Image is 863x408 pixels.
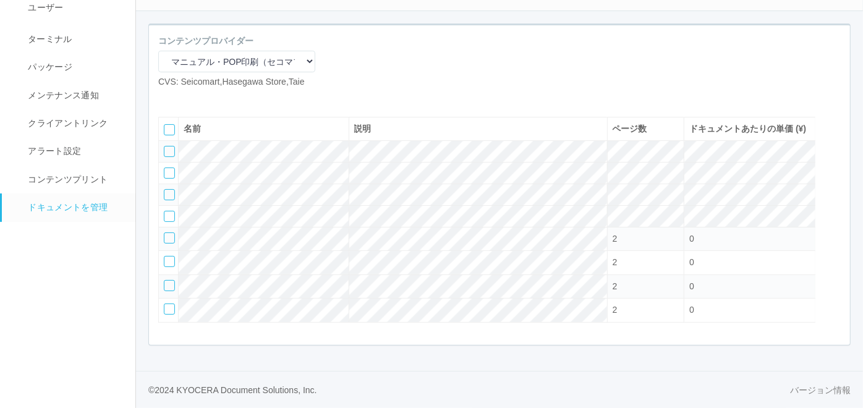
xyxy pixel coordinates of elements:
[825,114,844,138] div: 最上部に移動
[158,77,305,87] span: CVS: Seicomart,Hasegawa Store,Taie
[184,122,344,135] div: 名前
[148,385,317,395] span: © 2024 KYOCERA Document Solutions, Inc.
[790,384,851,397] a: バージョン情報
[825,163,844,188] div: 下に移動
[613,122,679,135] div: ページ数
[25,34,72,44] span: ターミナル
[825,138,844,163] div: 上に移動
[25,90,99,100] span: メンテナンス通知
[613,305,618,315] span: 2
[25,174,108,184] span: コンテンツプリント
[613,281,618,291] span: 2
[354,122,602,135] div: 説明
[689,305,694,315] span: 0
[2,53,147,81] a: パッケージ
[2,109,147,137] a: クライアントリンク
[25,118,108,128] span: クライアントリンク
[2,82,147,109] a: メンテナンス通知
[613,257,618,267] span: 2
[2,193,147,221] a: ドキュメントを管理
[689,122,810,135] div: ドキュメントあたりの単価 (¥)
[158,35,253,48] label: コンテンツプロバイダー
[2,166,147,193] a: コンテンツプリント
[689,281,694,291] span: 0
[25,146,81,156] span: アラート設定
[689,257,694,267] span: 0
[25,62,72,72] span: パッケージ
[689,234,694,244] span: 0
[2,22,147,53] a: ターミナル
[25,2,63,12] span: ユーザー
[613,234,618,244] span: 2
[25,202,108,212] span: ドキュメントを管理
[2,137,147,165] a: アラート設定
[825,188,844,213] div: 最下部に移動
